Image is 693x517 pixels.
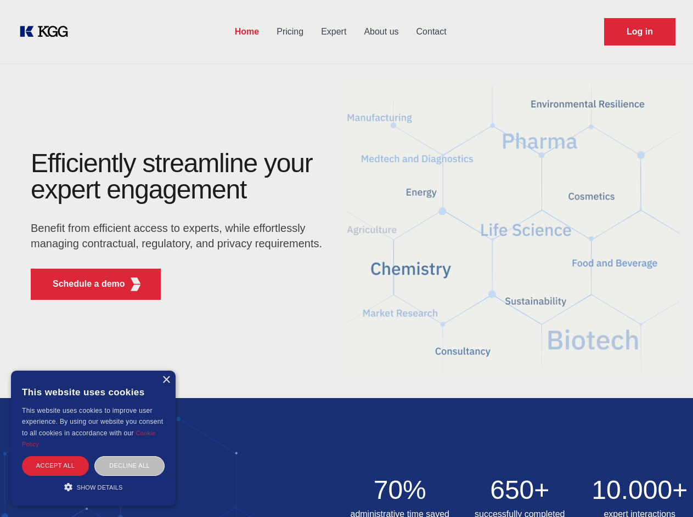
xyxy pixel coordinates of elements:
div: Show details [22,481,165,492]
a: About us [355,18,407,46]
a: Home [226,18,268,46]
span: This website uses cookies to improve user experience. By using our website you consent to all coo... [22,407,163,437]
a: Cookie Policy [22,430,156,447]
div: Decline all [94,456,165,475]
h1: Efficiently streamline your expert engagement [31,150,329,203]
a: Pricing [268,18,312,46]
a: KOL Knowledge Platform: Talk to Key External Experts (KEE) [18,23,77,41]
p: Benefit from efficient access to experts, while effortlessly managing contractual, regulatory, an... [31,220,329,251]
h2: 70% [347,477,454,503]
span: Show details [77,484,123,491]
div: Close [162,376,170,384]
img: KGG Fifth Element RED [347,71,680,387]
a: Expert [312,18,355,46]
a: Contact [408,18,455,46]
div: Accept all [22,456,89,475]
button: Schedule a demoKGG Fifth Element RED [31,269,161,300]
h2: 650+ [466,477,573,503]
img: KGG Fifth Element RED [129,277,143,291]
a: Request Demo [604,18,675,46]
div: This website uses cookies [22,379,165,405]
p: Schedule a demo [53,277,125,291]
